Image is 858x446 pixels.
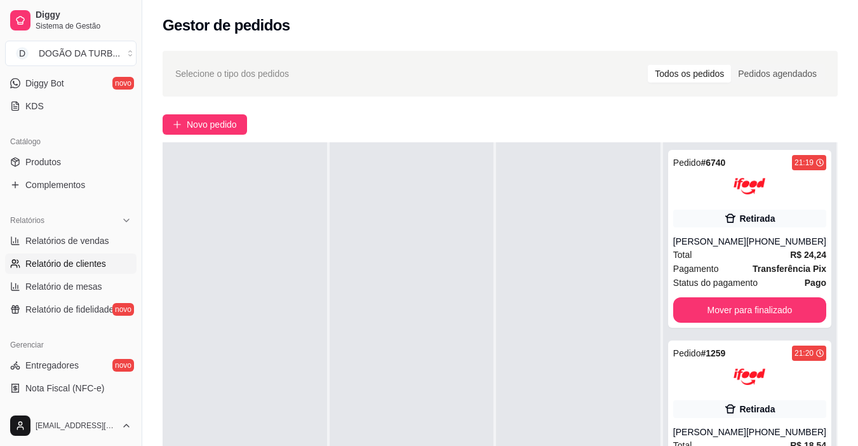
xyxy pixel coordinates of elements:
span: Pedido [673,348,701,358]
div: Pedidos agendados [731,65,824,83]
h2: Gestor de pedidos [163,15,290,36]
img: ifood [734,361,765,393]
div: DOGÃO DA TURB ... [39,47,120,60]
a: Relatório de fidelidadenovo [5,299,137,320]
span: Entregadores [25,359,79,372]
span: Pedido [673,158,701,168]
button: Novo pedido [163,114,247,135]
a: Relatório de clientes [5,253,137,274]
span: Status do pagamento [673,276,758,290]
span: Diggy [36,10,131,21]
div: Gerenciar [5,335,137,355]
a: Nota Fiscal (NFC-e) [5,378,137,398]
span: Nota Fiscal (NFC-e) [25,382,104,395]
span: D [16,47,29,60]
div: [PHONE_NUMBER] [746,235,826,248]
span: Sistema de Gestão [36,21,131,31]
strong: Transferência Pix [753,264,826,274]
strong: # 1259 [700,348,725,358]
span: Complementos [25,179,85,191]
div: Retirada [739,403,775,416]
div: Todos os pedidos [648,65,731,83]
span: KDS [25,100,44,112]
div: [PERSON_NAME] [673,426,746,438]
div: Retirada [739,212,775,225]
span: Relatório de mesas [25,280,102,293]
strong: R$ 24,24 [790,250,826,260]
div: Catálogo [5,132,137,152]
span: Relatórios [10,215,44,226]
a: KDS [5,96,137,116]
a: DiggySistema de Gestão [5,5,137,36]
span: Novo pedido [187,118,237,132]
span: Diggy Bot [25,77,64,90]
span: Selecione o tipo dos pedidos [175,67,289,81]
button: Mover para finalizado [673,297,826,323]
span: Controle de caixa [25,405,95,417]
button: [EMAIL_ADDRESS][DOMAIN_NAME] [5,410,137,441]
a: Diggy Botnovo [5,73,137,93]
a: Complementos [5,175,137,195]
button: Select a team [5,41,137,66]
a: Relatórios de vendas [5,231,137,251]
span: plus [173,120,182,129]
span: Pagamento [673,262,719,276]
div: [PHONE_NUMBER] [746,426,826,438]
span: Total [673,248,692,262]
strong: Pago [805,278,826,288]
a: Produtos [5,152,137,172]
div: [PERSON_NAME] [673,235,746,248]
img: ifood [734,170,765,202]
span: Produtos [25,156,61,168]
div: 21:19 [794,158,814,168]
span: Relatório de fidelidade [25,303,114,316]
strong: # 6740 [700,158,725,168]
span: Relatório de clientes [25,257,106,270]
a: Relatório de mesas [5,276,137,297]
a: Entregadoresnovo [5,355,137,375]
span: [EMAIL_ADDRESS][DOMAIN_NAME] [36,421,116,431]
div: 21:20 [794,348,814,358]
span: Relatórios de vendas [25,234,109,247]
a: Controle de caixa [5,401,137,421]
